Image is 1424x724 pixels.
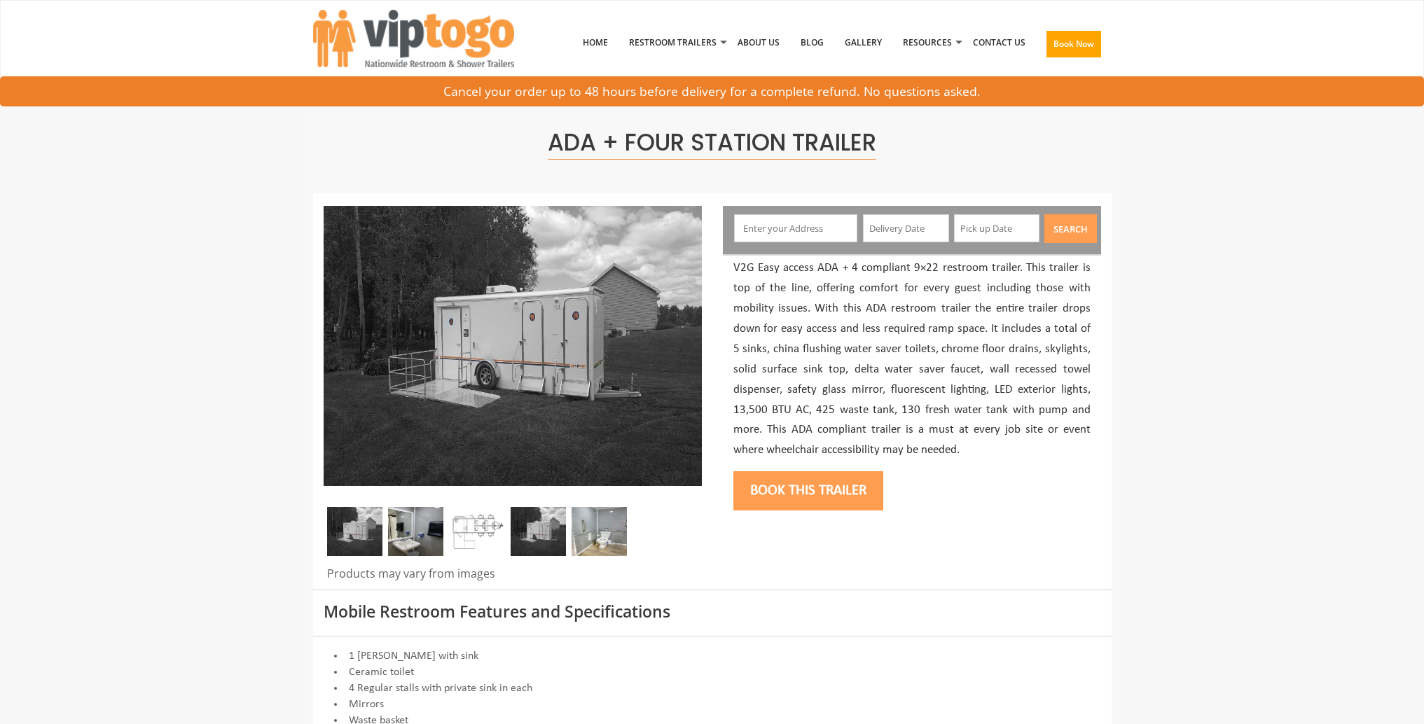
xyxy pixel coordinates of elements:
li: Mirrors [324,697,1101,713]
button: Search [1044,214,1097,243]
a: Blog [790,6,834,79]
p: V2G Easy access ADA + 4 compliant 9×22 restroom trailer. This trailer is top of the line, offerin... [733,258,1091,461]
a: Restroom Trailers [618,6,727,79]
div: Products may vary from images [324,566,702,590]
img: Restroom Trailer [572,507,627,556]
img: VIPTOGO [313,10,514,67]
a: Home [572,6,618,79]
span: ADA + Four Station Trailer [548,126,876,160]
button: Book this trailer [733,471,883,510]
li: 4 Regular stalls with private sink in each [324,681,1101,697]
input: Pick up Date [954,214,1040,242]
li: 1 [PERSON_NAME] with sink [324,648,1101,664]
a: Resources [892,6,962,79]
a: Book Now [1036,6,1112,88]
button: Book Now [1046,31,1101,57]
img: An outside photo of ADA + 4 Station Trailer [324,206,702,486]
img: Floor plan of ADA plus 4 trailer [450,507,505,556]
img: Sink Portable Trailer [388,507,443,556]
li: Ceramic toilet [324,664,1101,681]
a: Contact Us [962,6,1036,79]
img: An outside photo of ADA + 4 Station Trailer [511,507,566,556]
img: An outside photo of ADA + 4 Station Trailer [327,507,382,556]
input: Enter your Address [734,214,857,242]
input: Delivery Date [863,214,949,242]
a: About Us [727,6,790,79]
h3: Mobile Restroom Features and Specifications [324,603,1101,620]
a: Gallery [834,6,892,79]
